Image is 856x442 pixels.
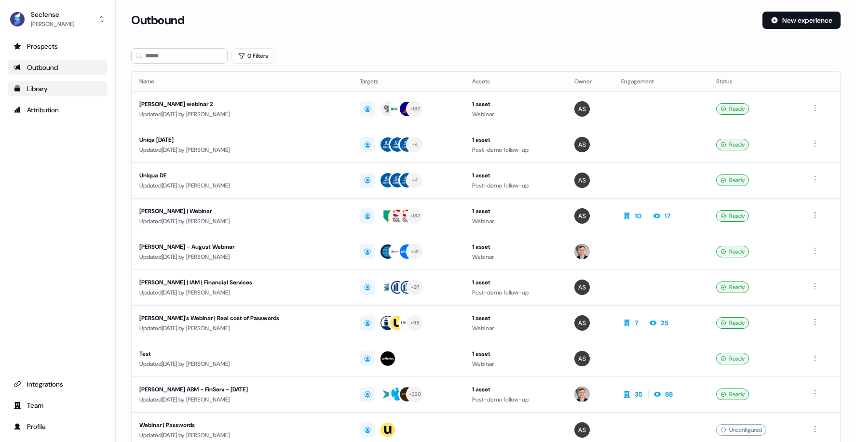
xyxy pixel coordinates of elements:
div: Post-demo follow-up [472,181,559,190]
div: + 320 [409,390,421,399]
div: Updated [DATE] by [PERSON_NAME] [139,288,344,297]
img: Antoni [574,315,590,331]
div: Attribution [14,105,102,115]
div: [PERSON_NAME]'s Webinar | Real cost of Passwords [139,313,344,323]
div: 1 asset [472,135,559,145]
div: 1 asset [472,242,559,252]
div: + 4 [412,140,418,149]
th: Targets [352,72,464,91]
a: Go to integrations [8,376,108,392]
div: Uniqa [DATE] [139,135,344,145]
div: [PERSON_NAME] [31,19,74,29]
div: + 182 [410,212,420,220]
img: Antoni [574,280,590,295]
div: 1 asset [472,313,559,323]
th: Owner [567,72,613,91]
img: Kasper [574,244,590,259]
button: Secfense[PERSON_NAME] [8,8,108,31]
div: [PERSON_NAME] - August Webinar [139,242,344,252]
a: Go to team [8,398,108,413]
div: Updated [DATE] by [PERSON_NAME] [139,216,344,226]
div: Updated [DATE] by [PERSON_NAME] [139,323,344,333]
div: Ready [716,103,749,115]
div: 1 asset [472,99,559,109]
div: Prospects [14,41,102,51]
div: Updated [DATE] by [PERSON_NAME] [139,252,344,262]
th: Name [132,72,352,91]
div: + 97 [411,283,420,292]
div: Updated [DATE] by [PERSON_NAME] [139,145,344,155]
div: Post-demo follow-up [472,288,559,297]
div: Webinar [472,252,559,262]
img: Kasper [574,387,590,402]
a: Go to prospects [8,39,108,54]
a: Go to templates [8,81,108,96]
div: 1 asset [472,171,559,180]
div: Post-demo follow-up [472,145,559,155]
div: Ready [716,317,749,329]
div: 1 asset [472,206,559,216]
div: Webinar | Passwords [139,420,344,430]
div: Updated [DATE] by [PERSON_NAME] [139,109,344,119]
div: Webinar [472,109,559,119]
div: 7 [635,318,638,328]
img: Antoni [574,351,590,366]
div: [PERSON_NAME] webinar 2 [139,99,344,109]
img: Antoni [574,422,590,438]
div: + 4 [412,176,418,185]
div: Secfense [31,10,74,19]
div: 17 [665,211,670,221]
a: Go to attribution [8,102,108,118]
th: Status [708,72,802,91]
div: 1 asset [472,349,559,359]
div: Ready [716,139,749,150]
button: 0 Filters [231,48,274,64]
div: Team [14,401,102,410]
div: Updated [DATE] by [PERSON_NAME] [139,359,344,369]
div: + 31 [411,247,419,256]
div: Ready [716,174,749,186]
div: Webinar [472,359,559,369]
div: 35 [635,389,642,399]
img: Antoni [574,208,590,224]
div: + 98 [410,319,420,327]
div: Post-demo follow-up [472,395,559,404]
div: Webinar [472,216,559,226]
div: 25 [661,318,668,328]
div: Updated [DATE] by [PERSON_NAME] [139,395,344,404]
div: Unconfigured [716,424,766,436]
div: Profile [14,422,102,431]
div: Outbound [14,63,102,72]
div: + 182 [410,105,420,113]
div: Library [14,84,102,94]
button: New experience [762,12,841,29]
div: [PERSON_NAME] | IAM | Financial Services [139,278,344,287]
div: Webinar [472,323,559,333]
img: Antoni [574,101,590,117]
img: Antoni [574,173,590,188]
div: 1 asset [472,385,559,394]
div: [PERSON_NAME] ABM - FinServ - [DATE] [139,385,344,394]
a: Go to profile [8,419,108,434]
div: Ready [716,246,749,257]
a: Go to outbound experience [8,60,108,75]
div: Ready [716,353,749,364]
div: 10 [635,211,642,221]
div: 88 [665,389,673,399]
div: Ready [716,388,749,400]
div: Updated [DATE] by [PERSON_NAME] [139,181,344,190]
div: 1 asset [472,278,559,287]
div: Ready [716,281,749,293]
div: Test [139,349,344,359]
div: Uniqua DE [139,171,344,180]
img: Antoni [574,137,590,152]
th: Assets [464,72,567,91]
div: [PERSON_NAME] | Webinar [139,206,344,216]
th: Engagement [613,72,708,91]
h3: Outbound [131,13,184,27]
div: Updated [DATE] by [PERSON_NAME] [139,430,344,440]
div: Ready [716,210,749,222]
div: Integrations [14,379,102,389]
